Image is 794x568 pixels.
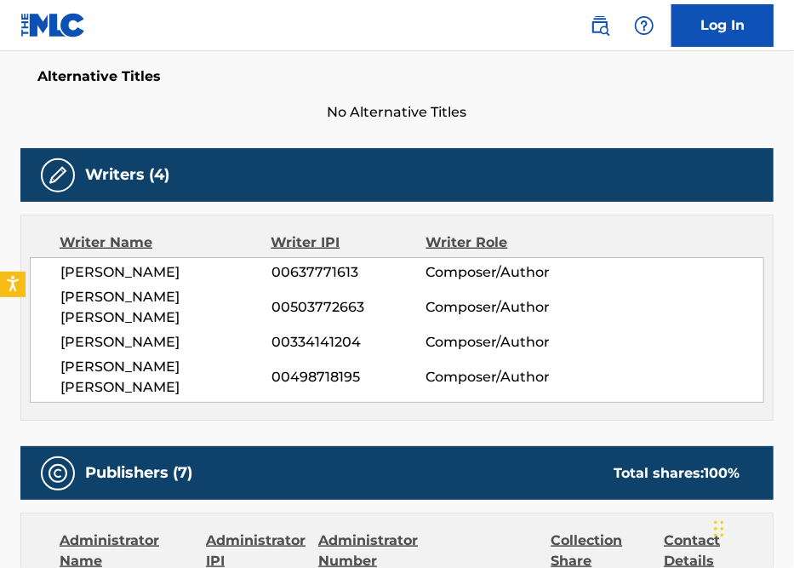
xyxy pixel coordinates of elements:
[271,262,426,283] span: 00637771613
[426,232,568,253] div: Writer Role
[48,165,68,186] img: Writers
[271,332,426,353] span: 00334141204
[20,102,774,123] span: No Alternative Titles
[426,332,567,353] span: Composer/Author
[60,332,271,353] span: [PERSON_NAME]
[714,503,724,554] div: Drag
[671,4,774,47] a: Log In
[590,15,610,36] img: search
[60,287,271,328] span: [PERSON_NAME] [PERSON_NAME]
[426,297,567,318] span: Composer/Author
[20,13,86,37] img: MLC Logo
[271,367,426,387] span: 00498718195
[634,15,654,36] img: help
[85,165,169,185] h5: Writers (4)
[60,262,271,283] span: [PERSON_NAME]
[426,262,567,283] span: Composer/Author
[426,367,567,387] span: Composer/Author
[614,463,740,484] div: Total shares:
[704,465,740,481] span: 100 %
[583,9,617,43] a: Public Search
[85,463,192,483] h5: Publishers (7)
[60,357,271,398] span: [PERSON_NAME] [PERSON_NAME]
[48,463,68,484] img: Publishers
[37,68,757,85] h5: Alternative Titles
[709,486,794,568] iframe: Chat Widget
[271,297,426,318] span: 00503772663
[627,9,661,43] div: Help
[271,232,426,253] div: Writer IPI
[60,232,271,253] div: Writer Name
